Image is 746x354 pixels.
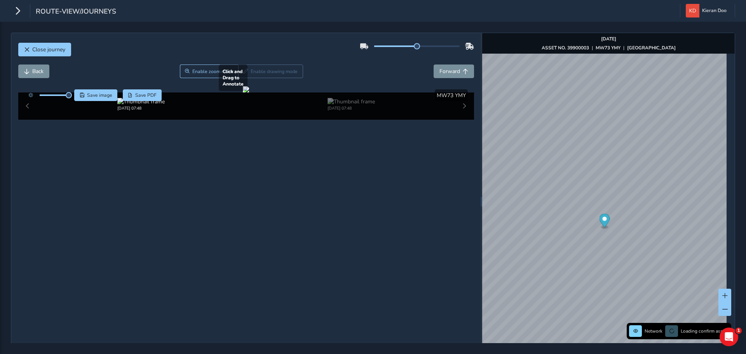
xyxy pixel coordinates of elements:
[720,328,738,346] iframe: Intercom live chat
[736,328,742,334] span: 1
[87,92,112,98] span: Save image
[74,89,117,101] button: Save
[645,328,662,334] span: Network
[686,4,729,17] button: Kieran Doo
[192,68,234,75] span: Enable zoom mode
[135,92,157,98] span: Save PDF
[32,68,44,75] span: Back
[123,89,162,101] button: PDF
[328,105,375,111] div: [DATE] 07:48
[180,65,239,78] button: Zoom
[627,45,676,51] strong: [GEOGRAPHIC_DATA]
[596,45,621,51] strong: MW73 YMY
[36,7,116,17] span: route-view/journeys
[434,65,474,78] button: Forward
[702,4,727,17] span: Kieran Doo
[117,105,165,111] div: [DATE] 07:48
[600,214,610,230] div: Map marker
[437,92,466,99] span: MW73 YMY
[601,36,616,42] strong: [DATE]
[117,98,165,105] img: Thumbnail frame
[542,45,589,51] strong: ASSET NO. 39900003
[32,46,65,53] span: Close journey
[686,4,699,17] img: diamond-layout
[18,43,71,56] button: Close journey
[328,98,375,105] img: Thumbnail frame
[542,45,676,51] div: | |
[681,328,729,334] span: Loading confirm assets
[439,68,460,75] span: Forward
[18,65,49,78] button: Back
